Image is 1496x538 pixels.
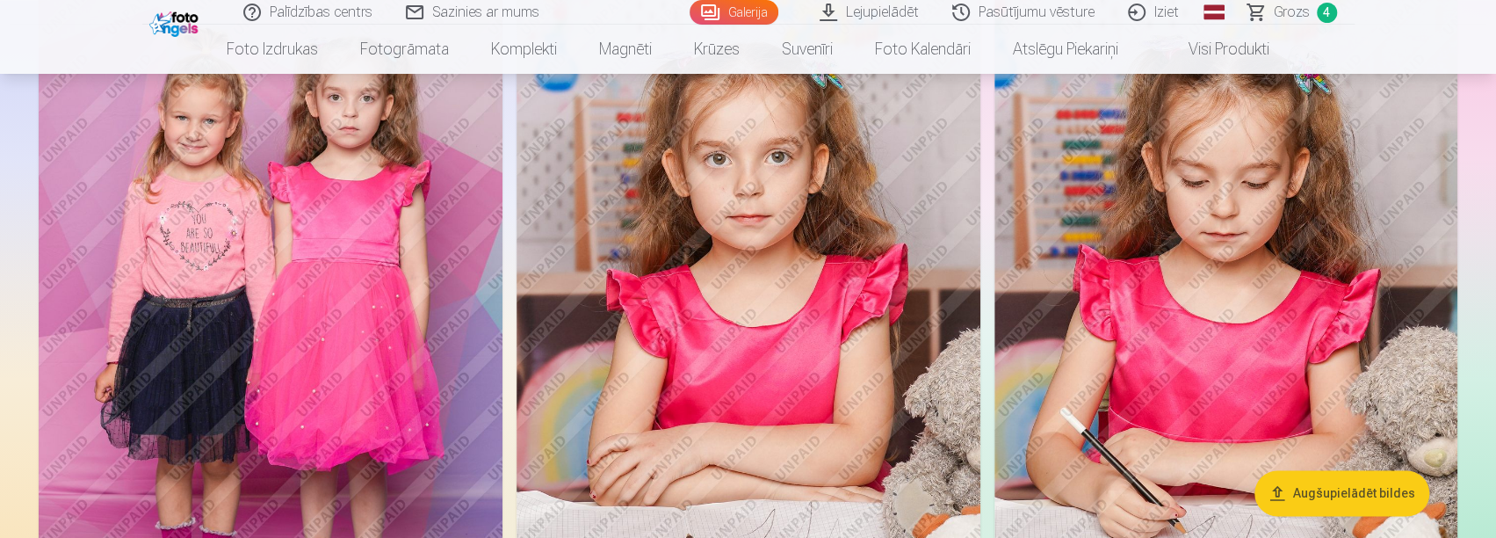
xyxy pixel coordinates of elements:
[992,25,1139,74] a: Atslēgu piekariņi
[578,25,673,74] a: Magnēti
[149,7,203,37] img: /fa1
[1274,2,1310,23] span: Grozs
[1317,3,1337,23] span: 4
[1139,25,1290,74] a: Visi produkti
[339,25,470,74] a: Fotogrāmata
[470,25,578,74] a: Komplekti
[1254,471,1429,517] button: Augšupielādēt bildes
[854,25,992,74] a: Foto kalendāri
[761,25,854,74] a: Suvenīri
[673,25,761,74] a: Krūzes
[206,25,339,74] a: Foto izdrukas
